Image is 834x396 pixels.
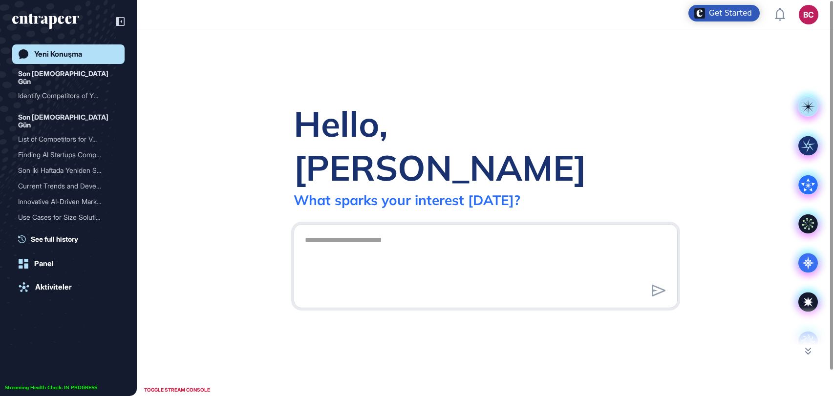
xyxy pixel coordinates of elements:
div: Innovative AI-Driven Mark... [18,194,111,209]
div: Identify Competitors of Y... [18,88,111,104]
div: Current Trends and Developments in Reinsurance Over the Last Two Weeks [18,178,119,194]
a: Aktiviteler [12,277,125,297]
div: Get Started [709,8,752,18]
span: See full history [31,234,78,244]
button: BC [799,5,818,24]
div: List of Competitors for V... [18,131,111,147]
a: See full history [18,234,125,244]
div: Finding AI Startups Compe... [18,147,111,163]
div: What sparks your interest [DATE]? [294,191,520,208]
div: Current Trends and Develo... [18,178,111,194]
a: Yeni Konuşma [12,44,125,64]
div: Use Cases for Size Soluti... [18,209,111,225]
div: Finding AI Startups Competing with Fal.ai and Having Turkish Co-founders [18,147,119,163]
div: Recent Microsoft Licensing Model Change: All Online Products Now Fixed at a Single Price [18,225,119,241]
div: entrapeer-logo [12,14,79,29]
div: Innovative AI-Driven Marketing Activities in the Global Insurance Sector [18,194,119,209]
div: TOGGLE STREAM CONSOLE [142,384,213,396]
div: Son İki Haftada Yeniden Sigorta Trendleri ve Gelişmeleri Hakkında Güncel Haberler [18,163,119,178]
div: Son İki Haftada Yeniden S... [18,163,111,178]
div: Recent Microsoft Licensin... [18,225,111,241]
div: List of Competitors for VoltaGrid [18,131,119,147]
div: Open Get Started checklist [688,5,760,21]
img: launcher-image-alternative-text [694,8,705,19]
div: Use Cases for Size Solutions in Luxury Online Retail [18,209,119,225]
div: Yeni Konuşma [34,50,82,59]
div: Son [DEMOGRAPHIC_DATA] Gün [18,111,119,131]
a: Panel [12,254,125,273]
div: Identify Competitors of Yugen Company [18,88,119,104]
div: Hello, [PERSON_NAME] [294,102,678,189]
div: Aktiviteler [35,283,72,292]
div: Son [DEMOGRAPHIC_DATA] Gün [18,68,119,88]
div: Panel [34,259,54,268]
